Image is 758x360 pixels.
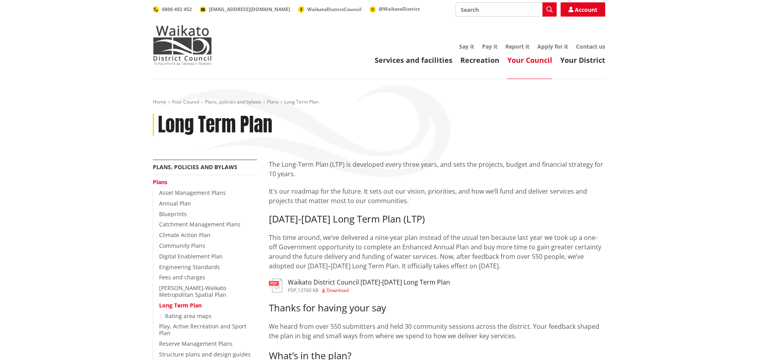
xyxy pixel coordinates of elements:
span: pdf [288,287,296,294]
a: Community Plans [159,242,205,249]
a: Apply for it [537,43,568,50]
a: Services and facilities [375,55,452,65]
a: Pay it [482,43,497,50]
a: Fees and charges [159,273,205,281]
span: We heard from over 550 submitters and held 30 community sessions across the district. Your feedba... [269,322,599,340]
a: Plans [267,98,279,105]
a: Home [153,98,166,105]
a: [EMAIL_ADDRESS][DOMAIN_NAME] [200,6,290,13]
a: Account [561,2,605,17]
img: document-pdf.svg [269,279,282,292]
a: Plans, policies and bylaws [153,163,237,171]
a: Reserve Management Plans [159,340,233,347]
a: WaikatoDistrictCouncil [298,6,362,13]
h3: Waikato District Council [DATE]-[DATE] Long Term Plan [288,279,450,286]
div: , [288,288,450,293]
a: Long Term Plan [159,302,202,309]
span: [EMAIL_ADDRESS][DOMAIN_NAME] [209,6,290,13]
a: 0800 492 452 [153,6,192,13]
a: Play, Active Recreation and Sport Plan [159,322,246,337]
span: @WaikatoDistrict [379,6,420,12]
h3: [DATE]-[DATE] Long Term Plan (LTP) [269,213,605,225]
a: Recreation [460,55,499,65]
a: Digital Enablement Plan [159,253,223,260]
span: 0800 492 452 [162,6,192,13]
h1: Long Term Plan [158,113,272,136]
input: Search input [456,2,557,17]
a: Contact us [576,43,605,50]
a: [PERSON_NAME]-Waikato Metropolitan Spatial Plan [159,284,226,298]
h3: Thanks for having your say [269,302,605,314]
a: Structure plans and design guides [159,351,251,358]
img: Waikato District Council - Te Kaunihera aa Takiwaa o Waikato [153,25,212,65]
a: Climate Action Plan [159,231,210,239]
a: Your Council [507,55,552,65]
span: WaikatoDistrictCouncil [307,6,362,13]
a: Rating area maps [165,312,212,320]
a: Plans, policies and bylaws [205,98,261,105]
a: Blueprints [159,210,187,218]
span: Long Term Plan [284,98,319,105]
a: Catchment Management Plans [159,221,240,228]
nav: breadcrumb [153,99,605,106]
a: Your District [560,55,605,65]
a: Engineering Standards [159,263,220,271]
a: Your Council [172,98,199,105]
p: It's our roadmap for the future. It sets out our vision, priorities, and how we’ll fund and deliv... [269,187,605,205]
a: Say it [459,43,474,50]
p: This time around, we’ve delivered a nine-year plan instead of the usual ten because last year we ... [269,233,605,271]
a: @WaikatoDistrict [370,6,420,12]
span: Download [326,287,349,294]
span: 13760 KB [298,287,319,294]
p: The Long-Term Plan (LTP) is developed every three years, and sets the projects, budget and financ... [269,160,605,179]
a: Annual Plan [159,200,191,207]
a: Asset Management Plans [159,189,226,196]
a: Plans [153,178,167,186]
a: Report it [505,43,529,50]
a: Waikato District Council [DATE]-[DATE] Long Term Plan pdf,13760 KB Download [269,279,450,293]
